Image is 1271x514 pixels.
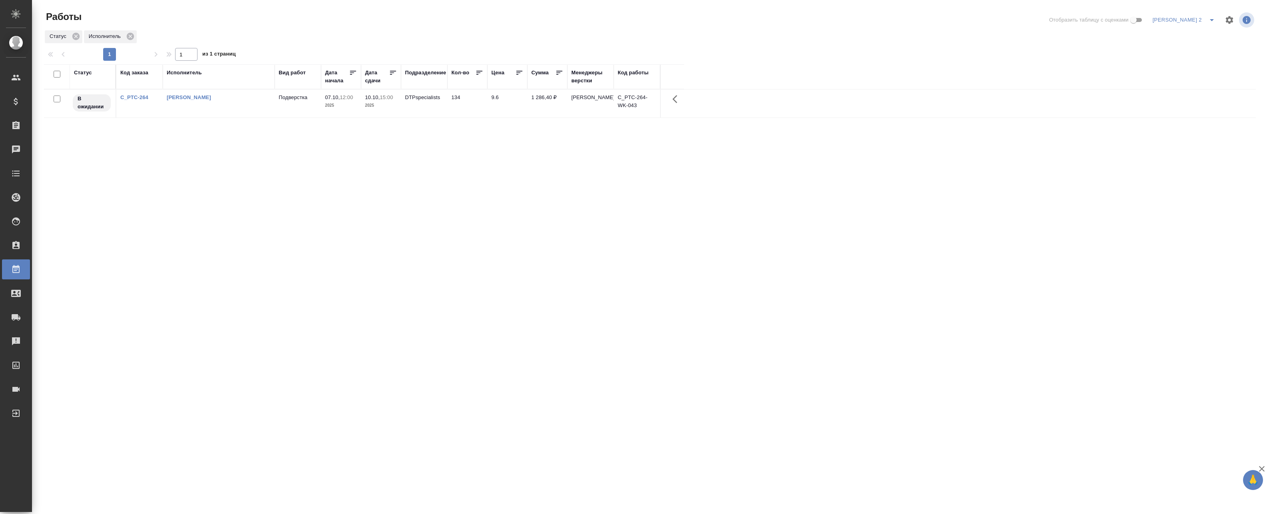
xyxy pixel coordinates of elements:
div: Менеджеры верстки [571,69,610,85]
div: split button [1151,14,1220,26]
p: 10.10, [365,94,380,100]
p: 12:00 [340,94,353,100]
p: 07.10, [325,94,340,100]
td: 9.6 [487,90,527,118]
a: [PERSON_NAME] [167,94,211,100]
div: Исполнитель [167,69,202,77]
td: 1 286,40 ₽ [527,90,567,118]
p: В ожидании [78,95,106,111]
div: Подразделение [405,69,446,77]
p: [PERSON_NAME] [571,94,610,102]
div: Дата начала [325,69,349,85]
div: Дата сдачи [365,69,389,85]
td: DTPspecialists [401,90,447,118]
p: 15:00 [380,94,393,100]
div: Код заказа [120,69,148,77]
div: Исполнитель назначен, приступать к работе пока рано [72,94,112,112]
td: C_PTC-264-WK-043 [614,90,660,118]
button: 🙏 [1243,470,1263,490]
button: Здесь прячутся важные кнопки [668,90,687,109]
span: Работы [44,10,82,23]
span: Настроить таблицу [1220,10,1239,30]
div: Кол-во [451,69,469,77]
div: Исполнитель [84,30,137,43]
div: Вид работ [279,69,306,77]
span: Отобразить таблицу с оценками [1049,16,1129,24]
a: C_PTC-264 [120,94,148,100]
span: из 1 страниц [202,49,236,61]
p: Подверстка [279,94,317,102]
div: Статус [45,30,82,43]
span: 🙏 [1246,472,1260,488]
div: Код работы [618,69,648,77]
p: 2025 [365,102,397,110]
p: Исполнитель [89,32,124,40]
div: Цена [491,69,505,77]
span: Посмотреть информацию [1239,12,1256,28]
div: Статус [74,69,92,77]
td: 134 [447,90,487,118]
div: Сумма [531,69,549,77]
p: Статус [50,32,69,40]
p: 2025 [325,102,357,110]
